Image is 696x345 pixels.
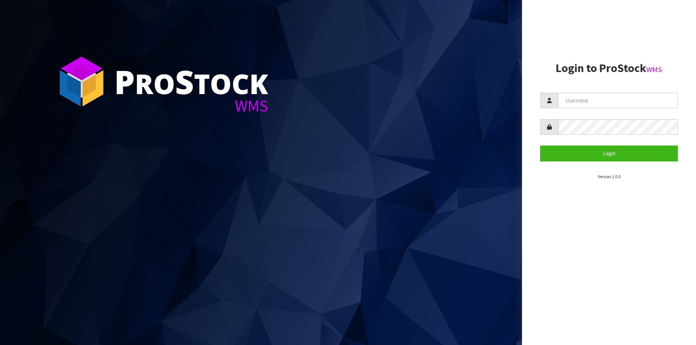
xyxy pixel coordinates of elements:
button: Login [540,146,678,161]
img: ProStock Cube [54,54,109,109]
span: S [175,59,194,104]
span: P [114,59,135,104]
h2: Login to ProStock [540,62,678,75]
small: WMS [646,65,662,74]
input: Username [558,93,678,108]
div: WMS [114,98,268,114]
small: Version 1.0.0 [598,174,621,179]
div: ro tock [114,65,268,98]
